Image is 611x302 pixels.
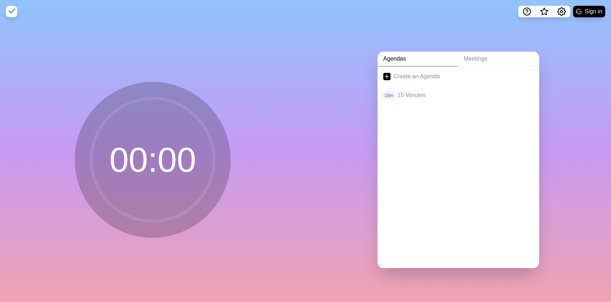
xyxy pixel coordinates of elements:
img: google logo [576,9,582,14]
button: Help [518,6,536,17]
a: Create an Agenda [377,66,539,87]
button: Sign in [573,6,605,17]
a: Agendas [377,52,458,66]
img: timeblocks logo [6,6,17,17]
p: 15m [382,92,396,99]
a: Meetings [458,52,539,66]
button: What’s new [536,6,553,17]
p: 15 Minutes [397,91,533,100]
button: Settings [553,6,570,17]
